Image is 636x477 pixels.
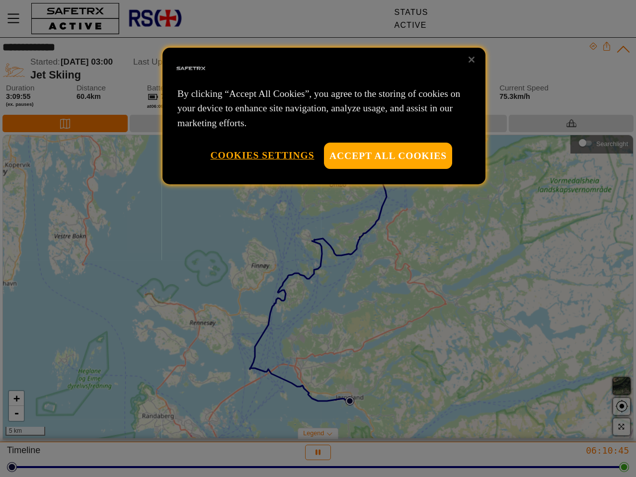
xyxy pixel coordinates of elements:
button: Accept All Cookies [324,143,452,169]
button: Close [461,49,482,71]
div: Privacy [162,48,485,184]
img: Safe Tracks [175,53,207,84]
p: By clicking “Accept All Cookies”, you agree to the storing of cookies on your device to enhance s... [177,86,471,130]
button: Cookies Settings [210,143,314,168]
